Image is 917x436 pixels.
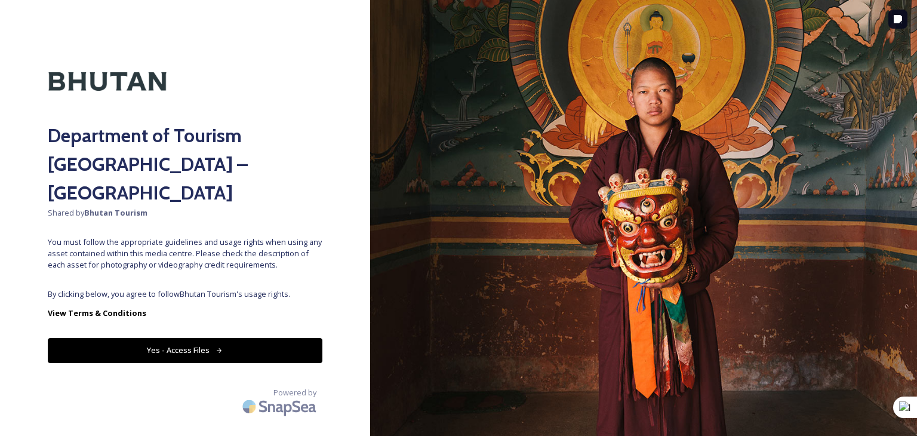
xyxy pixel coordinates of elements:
span: You must follow the appropriate guidelines and usage rights when using any asset contained within... [48,237,322,271]
button: Yes - Access Files [48,338,322,363]
strong: View Terms & Conditions [48,308,146,318]
img: Kingdom-of-Bhutan-Logo.png [48,48,167,115]
span: Shared by [48,207,322,219]
span: By clicking below, you agree to follow Bhutan Tourism 's usage rights. [48,288,322,300]
strong: Bhutan Tourism [84,207,147,218]
img: SnapSea Logo [239,392,322,420]
span: Powered by [273,387,316,398]
h2: Department of Tourism [GEOGRAPHIC_DATA] – [GEOGRAPHIC_DATA] [48,121,322,207]
a: View Terms & Conditions [48,306,322,320]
